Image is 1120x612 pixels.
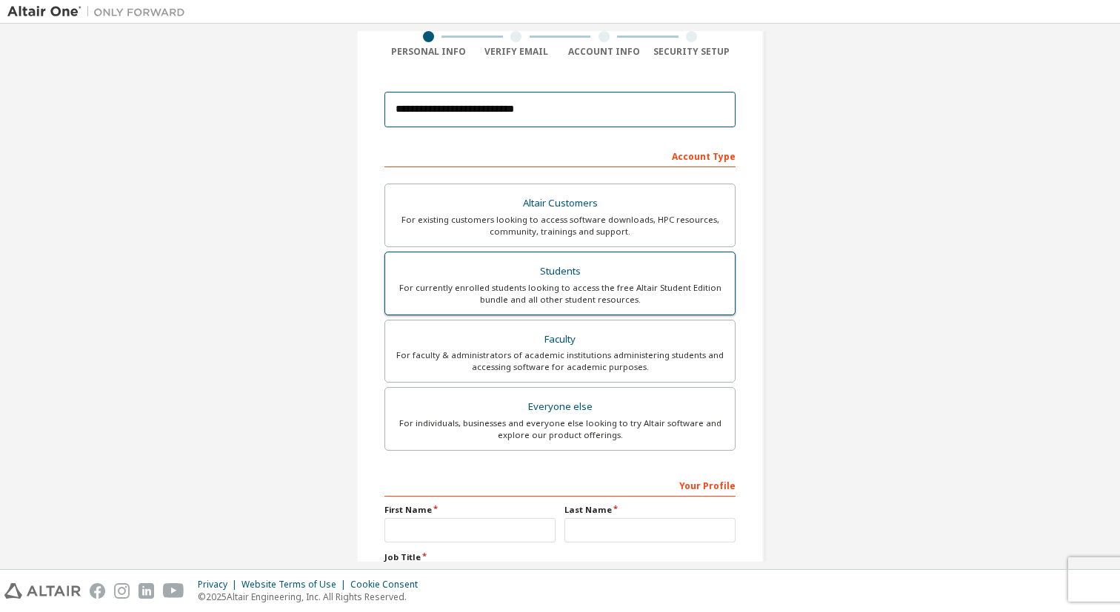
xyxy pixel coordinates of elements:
[394,397,726,417] div: Everyone else
[384,551,736,563] label: Job Title
[394,214,726,238] div: For existing customers looking to access software downloads, HPC resources, community, trainings ...
[384,144,736,167] div: Account Type
[394,417,726,441] div: For individuals, businesses and everyone else looking to try Altair software and explore our prod...
[394,282,726,306] div: For currently enrolled students looking to access the free Altair Student Edition bundle and all ...
[384,46,473,58] div: Personal Info
[4,583,81,599] img: altair_logo.svg
[350,579,427,591] div: Cookie Consent
[394,193,726,214] div: Altair Customers
[384,504,556,516] label: First Name
[139,583,154,599] img: linkedin.svg
[564,504,736,516] label: Last Name
[473,46,561,58] div: Verify Email
[394,329,726,350] div: Faculty
[114,583,130,599] img: instagram.svg
[241,579,350,591] div: Website Terms of Use
[394,349,726,373] div: For faculty & administrators of academic institutions administering students and accessing softwa...
[560,46,648,58] div: Account Info
[394,261,726,282] div: Students
[648,46,736,58] div: Security Setup
[90,583,105,599] img: facebook.svg
[163,583,184,599] img: youtube.svg
[384,473,736,497] div: Your Profile
[198,579,241,591] div: Privacy
[198,591,427,603] p: © 2025 Altair Engineering, Inc. All Rights Reserved.
[7,4,193,19] img: Altair One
